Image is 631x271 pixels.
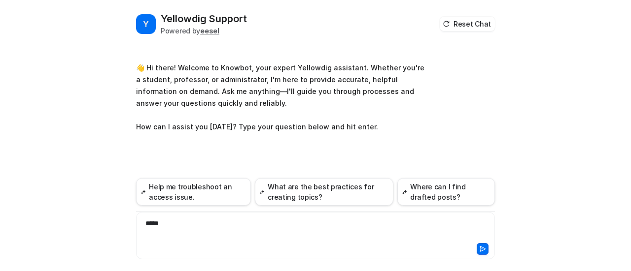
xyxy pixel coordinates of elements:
[136,14,156,34] span: Y
[255,178,393,206] button: What are the best practices for creating topics?
[440,17,495,31] button: Reset Chat
[397,178,495,206] button: Where can I find drafted posts?
[161,12,247,26] h2: Yellowdig Support
[136,62,424,133] p: 👋 Hi there! Welcome to Knowbot, your expert Yellowdig assistant. Whether you're a student, profes...
[200,27,219,35] b: eesel
[136,178,251,206] button: Help me troubleshoot an access issue.
[161,26,247,36] div: Powered by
